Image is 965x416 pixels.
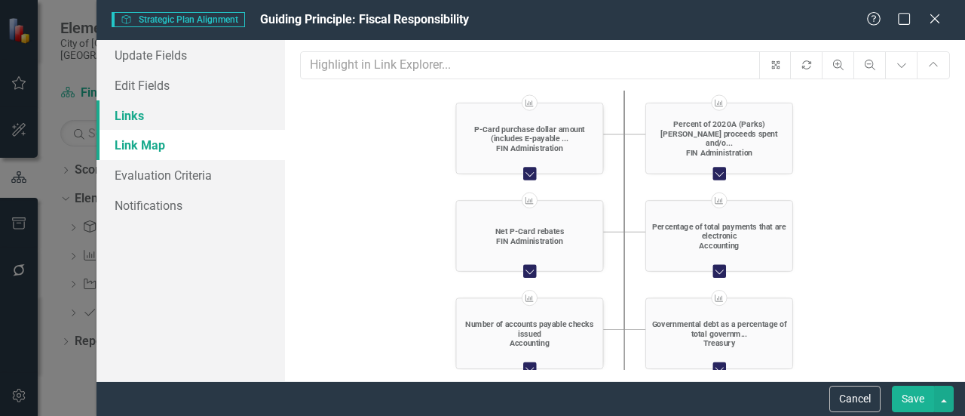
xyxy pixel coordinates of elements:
[697,241,742,251] span: Accounting
[96,160,285,190] a: Evaluation Criteria
[494,236,565,246] span: FIN Administration
[96,70,285,100] a: Edit Fields
[456,124,602,143] a: P-Card purchase dollar amount (includes E-payable ...
[701,338,739,348] span: Treasury
[459,124,600,143] div: P-Card purchase dollar amount (includes E-payable ...
[649,119,790,148] div: Percent of 2020A (Parks) [PERSON_NAME] proceeds spent and/o...
[649,319,790,338] div: Governmental debt as a percentage of total governm...
[112,12,245,27] span: Strategic Plan Alignment
[492,226,567,236] a: Net P-Card rebates
[260,12,469,26] span: Guiding Principle: Fiscal Responsibility
[649,222,790,241] div: Percentage of total payments that are electronic
[829,386,881,412] button: Cancel
[892,386,934,412] button: Save
[684,148,755,158] span: FIN Administration
[646,119,792,148] a: Percent of 2020A (Parks) [PERSON_NAME] proceeds spent and/o...
[96,100,285,131] a: Links
[507,338,553,348] span: Accounting
[96,190,285,220] a: Notifications
[646,222,792,241] a: Percentage of total payments that are electronic
[646,319,792,338] a: Governmental debt as a percentage of total governm...
[300,51,761,79] input: Highlight in Link Explorer...
[494,143,565,153] span: FIN Administration
[96,40,285,70] a: Update Fields
[96,130,285,160] a: Link Map
[459,319,600,338] div: Number of accounts payable checks issued
[495,226,565,236] div: Net P-Card rebates
[456,319,602,338] a: Number of accounts payable checks issued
